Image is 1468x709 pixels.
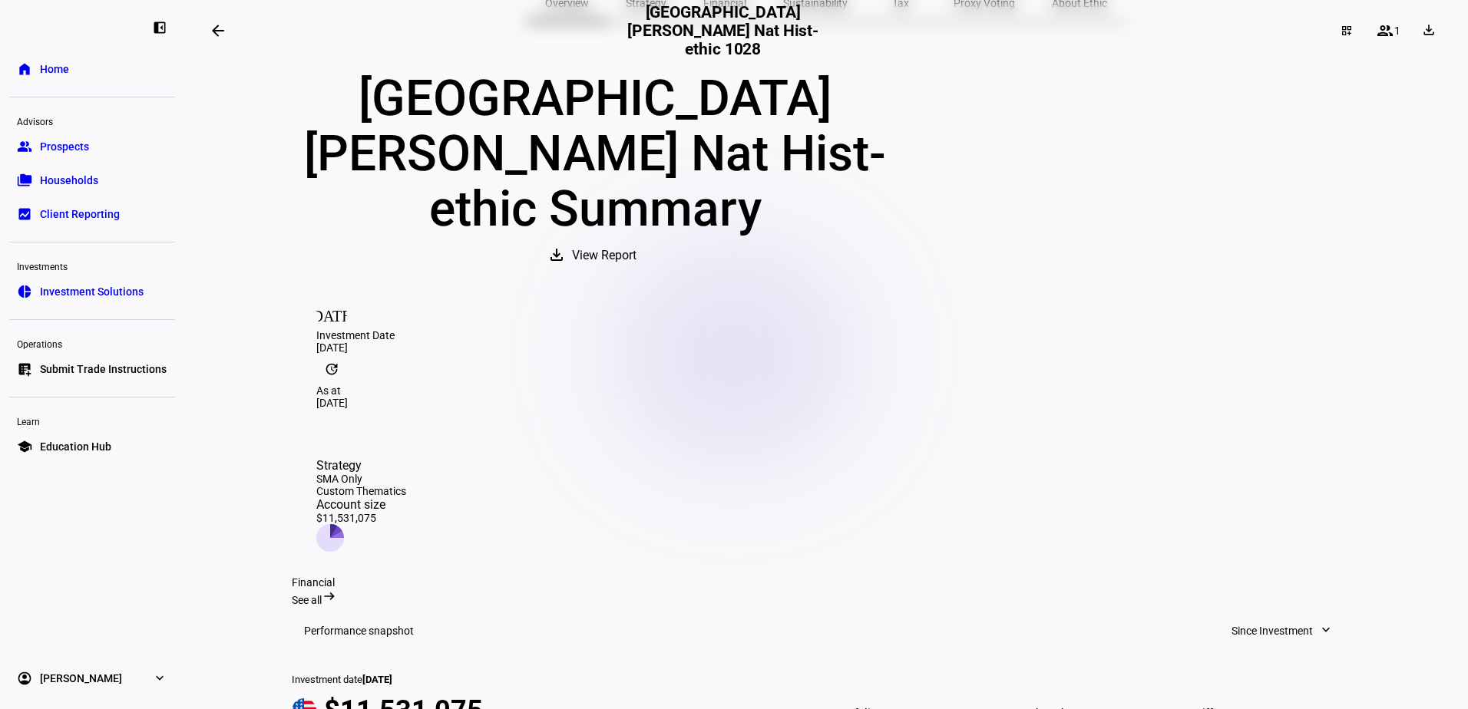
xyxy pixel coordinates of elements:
[9,255,175,276] div: Investments
[1341,25,1353,37] mat-icon: dashboard_customize
[1376,21,1394,40] mat-icon: group
[40,173,98,188] span: Households
[9,199,175,229] a: bid_landscapeClient Reporting
[316,473,406,485] div: SMA Only
[40,61,69,77] span: Home
[40,206,120,222] span: Client Reporting
[316,497,406,512] div: Account size
[316,329,1336,341] div: Investment Date
[1394,25,1400,37] span: 1
[292,71,898,237] div: [GEOGRAPHIC_DATA][PERSON_NAME] Nat Hist-ethic Summary
[9,54,175,84] a: homeHome
[547,246,566,264] mat-icon: download
[292,576,1361,589] div: Financial
[316,458,406,473] div: Strategy
[17,206,32,222] eth-mat-symbol: bid_landscape
[572,237,636,274] span: View Report
[304,625,414,637] h3: Performance snapshot
[1421,22,1437,38] mat-icon: download
[322,589,337,604] mat-icon: arrow_right_alt
[9,276,175,307] a: pie_chartInvestment Solutions
[316,397,1336,409] div: [DATE]
[9,165,175,196] a: folder_copyHouseholds
[316,485,406,497] div: Custom Thematics
[292,594,322,606] span: See all
[17,439,32,454] eth-mat-symbol: school
[9,110,175,131] div: Advisors
[1216,615,1348,646] button: Since Investment
[152,20,167,35] eth-mat-symbol: left_panel_close
[532,237,658,274] button: View Report
[40,361,167,377] span: Submit Trade Instructions
[40,284,144,299] span: Investment Solutions
[1318,622,1334,638] mat-icon: expand_more
[362,674,392,685] span: [DATE]
[17,284,32,299] eth-mat-symbol: pie_chart
[17,361,32,377] eth-mat-symbol: list_alt_add
[40,671,122,686] span: [PERSON_NAME]
[209,21,227,40] mat-icon: arrow_backwards
[9,410,175,431] div: Learn
[316,384,1336,397] div: As at
[40,439,111,454] span: Education Hub
[9,332,175,354] div: Operations
[316,354,347,384] mat-icon: update
[40,139,89,154] span: Prospects
[316,512,406,524] div: $11,531,075
[17,139,32,154] eth-mat-symbol: group
[9,131,175,162] a: groupProspects
[17,671,32,686] eth-mat-symbol: account_circle
[152,671,167,686] eth-mat-symbol: expand_more
[1232,615,1313,646] span: Since Investment
[618,3,828,58] h2: [GEOGRAPHIC_DATA][PERSON_NAME] Nat Hist-ethic 1028
[316,298,347,329] mat-icon: [DATE]
[17,173,32,188] eth-mat-symbol: folder_copy
[17,61,32,77] eth-mat-symbol: home
[292,674,766,685] div: Investment date
[316,341,1336,354] div: [DATE]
